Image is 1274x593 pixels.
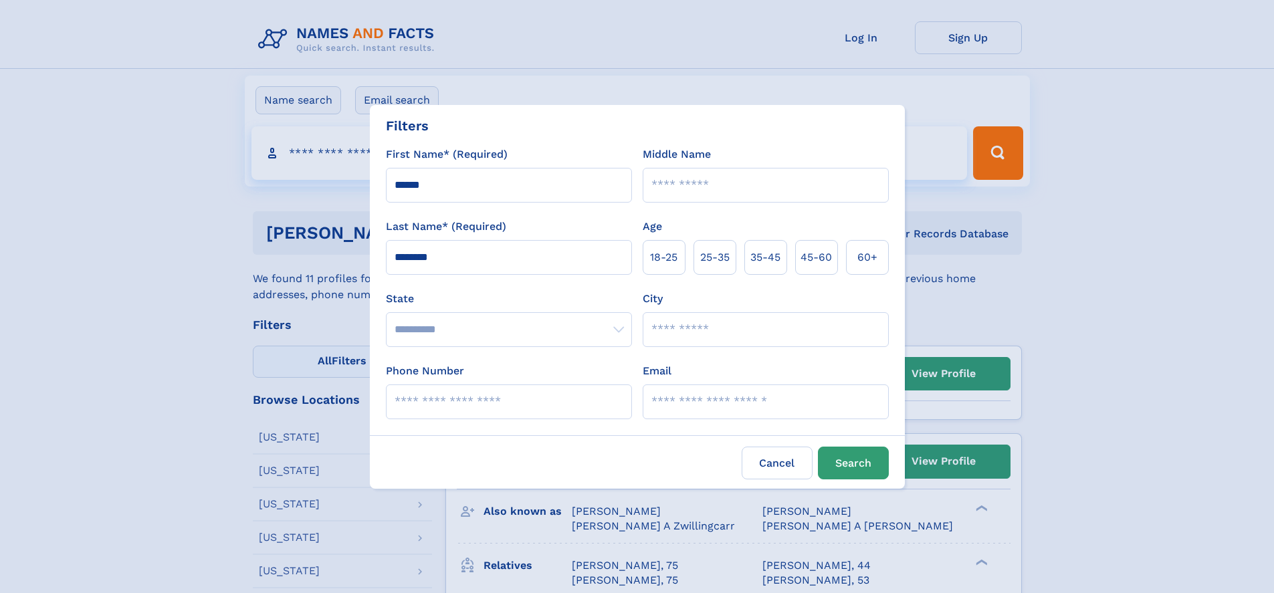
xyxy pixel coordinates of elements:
span: 45‑60 [801,249,832,265]
label: Cancel [742,447,813,479]
span: 60+ [857,249,877,265]
span: 18‑25 [650,249,677,265]
label: Email [643,363,671,379]
span: 25‑35 [700,249,730,265]
div: Filters [386,116,429,136]
span: 35‑45 [750,249,780,265]
label: Middle Name [643,146,711,162]
label: Last Name* (Required) [386,219,506,235]
label: Age [643,219,662,235]
label: State [386,291,632,307]
label: City [643,291,663,307]
button: Search [818,447,889,479]
label: First Name* (Required) [386,146,508,162]
label: Phone Number [386,363,464,379]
